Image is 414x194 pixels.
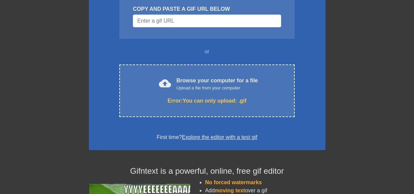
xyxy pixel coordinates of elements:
a: Explore the editor with a test gif [182,134,257,140]
input: Username [133,15,281,27]
div: Browse your computer for a file [176,77,258,91]
div: Upload a file from your computer [176,85,258,91]
span: cloud_upload [159,77,171,89]
div: Error: You can only upload: .gif [133,97,280,105]
span: No forced watermarks [205,179,262,185]
div: or [106,48,308,56]
h4: Gifntext is a powerful, online, free gif editor [89,166,325,176]
div: COPY AND PASTE A GIF URL BELOW [133,5,281,13]
span: moving text [215,188,245,193]
div: First time? [98,133,317,141]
